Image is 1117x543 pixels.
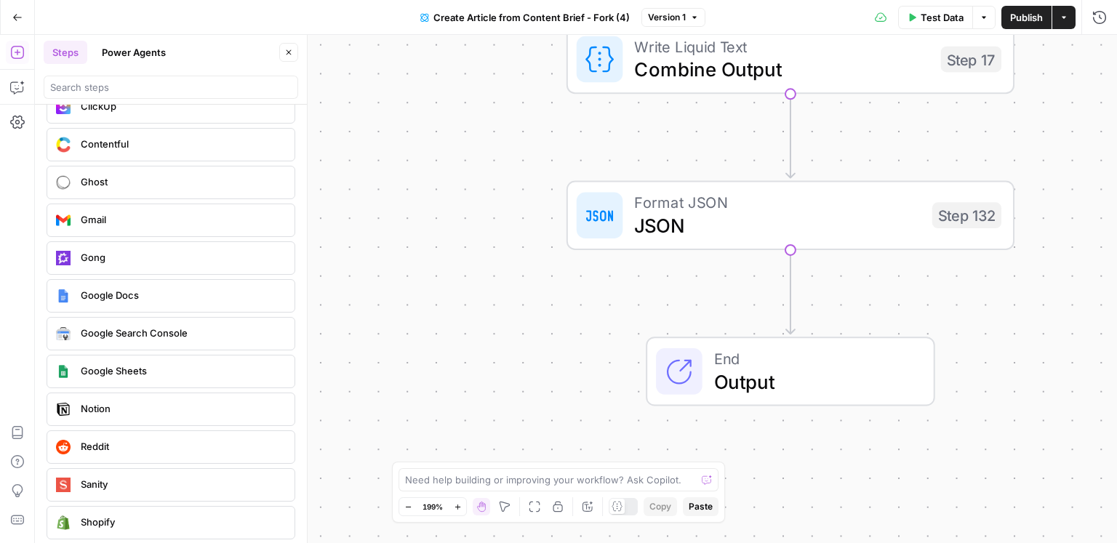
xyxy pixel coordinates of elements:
[433,10,630,25] span: Create Article from Content Brief - Fork (4)
[50,80,292,94] input: Search steps
[81,212,283,227] span: Gmail
[93,41,175,64] button: Power Agents
[81,515,283,529] span: Shopify
[649,500,671,513] span: Copy
[81,477,283,491] span: Sanity
[81,401,283,416] span: Notion
[566,181,1014,250] div: Format JSONJSONStep 132
[81,99,283,113] span: ClickUp
[932,202,1001,228] div: Step 132
[56,515,71,530] img: download.png
[56,213,71,228] img: gmail%20(1).png
[56,100,71,114] img: clickup_icon.png
[81,250,283,265] span: Gong
[56,251,71,265] img: gong_icon.png
[641,8,705,27] button: Version 1
[634,211,921,240] span: JSON
[81,288,283,302] span: Google Docs
[56,175,71,190] img: ghost-logo-orb.png
[689,500,713,513] span: Paste
[1001,6,1052,29] button: Publish
[634,190,921,214] span: Format JSON
[644,497,677,516] button: Copy
[566,337,1014,406] div: EndOutput
[81,363,283,378] span: Google Sheets
[81,174,283,189] span: Ghost
[1010,10,1043,25] span: Publish
[56,137,71,152] img: sdasd.png
[941,47,1001,73] div: Step 17
[412,6,638,29] button: Create Article from Content Brief - Fork (4)
[786,249,795,334] g: Edge from step_132 to end
[921,10,964,25] span: Test Data
[56,289,71,303] img: Instagram%20post%20-%201%201.png
[423,501,443,512] span: 199%
[81,439,283,454] span: Reddit
[566,25,1014,94] div: Write Liquid TextCombine OutputStep 17
[56,440,71,454] img: reddit_icon.png
[81,326,283,340] span: Google Search Console
[634,55,929,84] span: Combine Output
[56,402,71,417] img: Notion_app_logo.png
[683,497,718,516] button: Paste
[56,327,71,340] img: google-search-console.svg
[714,347,910,370] span: End
[56,364,71,379] img: Group%201%201.png
[44,41,87,64] button: Steps
[56,478,71,492] img: logo.svg
[81,137,283,151] span: Contentful
[714,367,910,396] span: Output
[786,93,795,177] g: Edge from step_17 to step_132
[634,35,929,58] span: Write Liquid Text
[648,11,686,24] span: Version 1
[898,6,972,29] button: Test Data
